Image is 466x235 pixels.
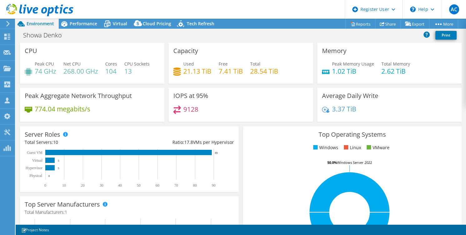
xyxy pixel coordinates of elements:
[381,61,410,67] span: Total Memory
[332,61,374,67] span: Peak Memory Usage
[400,19,429,29] a: Export
[143,21,171,27] span: Cloud Pricing
[25,92,132,99] h3: Peak Aggregate Network Throughput
[35,61,54,67] span: Peak CPU
[322,92,378,99] h3: Average Daily Write
[25,209,234,216] h4: Total Manufacturers:
[381,68,410,75] h4: 2.62 TiB
[58,167,59,170] text: 5
[332,68,374,75] h4: 1.02 TiB
[113,21,127,27] span: Virtual
[248,131,457,138] h3: Top Operating Systems
[20,32,72,39] h1: Showa Denko
[25,131,60,138] h3: Server Roles
[219,61,228,67] span: Free
[65,209,67,215] span: 1
[410,7,416,12] svg: \n
[173,92,208,99] h3: IOPS at 95%
[124,68,150,75] h4: 13
[26,166,42,170] text: Hypervisor
[193,183,197,188] text: 80
[183,68,211,75] h4: 21.13 TiB
[48,174,50,178] text: 0
[337,160,372,165] tspan: Windows Server 2022
[449,4,459,14] span: AC
[332,105,356,112] h4: 3.37 TiB
[63,68,98,75] h4: 268.00 GHz
[27,150,42,155] text: Guest VM
[429,19,458,29] a: More
[435,31,457,40] a: Print
[25,47,37,54] h3: CPU
[327,160,337,165] tspan: 50.0%
[137,183,141,188] text: 50
[312,144,338,151] li: Windows
[100,183,103,188] text: 30
[187,21,214,27] span: Tech Refresh
[35,68,56,75] h4: 74 GHz
[53,139,58,145] span: 10
[58,159,59,162] text: 5
[62,183,66,188] text: 10
[32,158,43,163] text: Virtual
[25,201,100,208] h3: Top Server Manufacturers
[183,61,194,67] span: Used
[322,47,346,54] h3: Memory
[44,183,46,188] text: 0
[250,68,278,75] h4: 28.54 TiB
[156,183,159,188] text: 60
[184,139,193,145] span: 17.8
[129,139,234,146] div: Ratio: VMs per Hypervisor
[25,139,129,146] div: Total Servers:
[183,106,198,113] h4: 9128
[250,61,260,67] span: Total
[219,68,243,75] h4: 7.41 TiB
[173,47,198,54] h3: Capacity
[17,226,53,234] a: Project Notes
[63,61,81,67] span: Net CPU
[212,183,216,188] text: 90
[29,174,42,178] text: Physical
[35,105,90,112] h4: 774.04 megabits/s
[375,19,401,29] a: Share
[215,151,218,154] text: 89
[105,61,117,67] span: Cores
[174,183,178,188] text: 70
[118,183,122,188] text: 40
[342,144,361,151] li: Linux
[27,21,54,27] span: Environment
[124,61,150,67] span: CPU Sockets
[365,144,389,151] li: VMware
[345,19,375,29] a: Reports
[70,21,97,27] span: Performance
[81,183,85,188] text: 20
[105,68,117,75] h4: 104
